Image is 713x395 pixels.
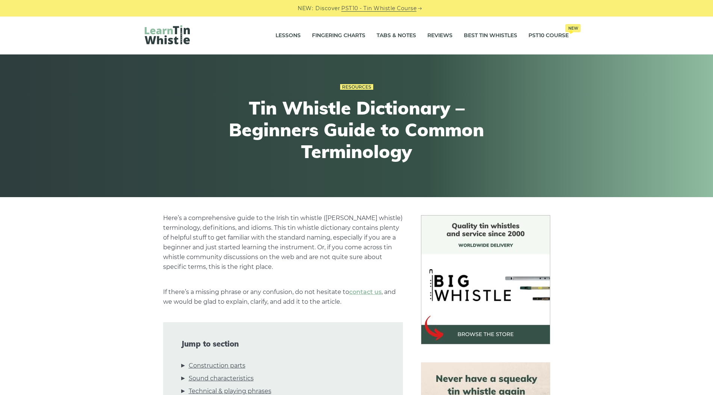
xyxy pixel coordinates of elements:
p: If there’s a missing phrase or any confusion, do not hesitate to , and we would be glad to explai... [163,287,403,307]
span: New [565,24,581,32]
h1: Tin Whistle Dictionary – Beginners Guide to Common Terminology [218,97,495,162]
a: contact us [349,288,381,295]
img: BigWhistle Tin Whistle Store [421,215,550,344]
a: Tabs & Notes [377,26,416,45]
img: LearnTinWhistle.com [145,25,190,44]
span: Jump to section [181,339,385,348]
a: Fingering Charts [312,26,365,45]
a: Best Tin Whistles [464,26,517,45]
a: Resources [340,84,373,90]
a: PST10 CourseNew [528,26,569,45]
p: Here’s a comprehensive guide to the Irish tin whistle ([PERSON_NAME] whistle) terminology, defini... [163,213,403,272]
a: Sound characteristics [189,374,254,383]
a: Reviews [427,26,453,45]
a: Construction parts [189,361,245,371]
a: Lessons [276,26,301,45]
